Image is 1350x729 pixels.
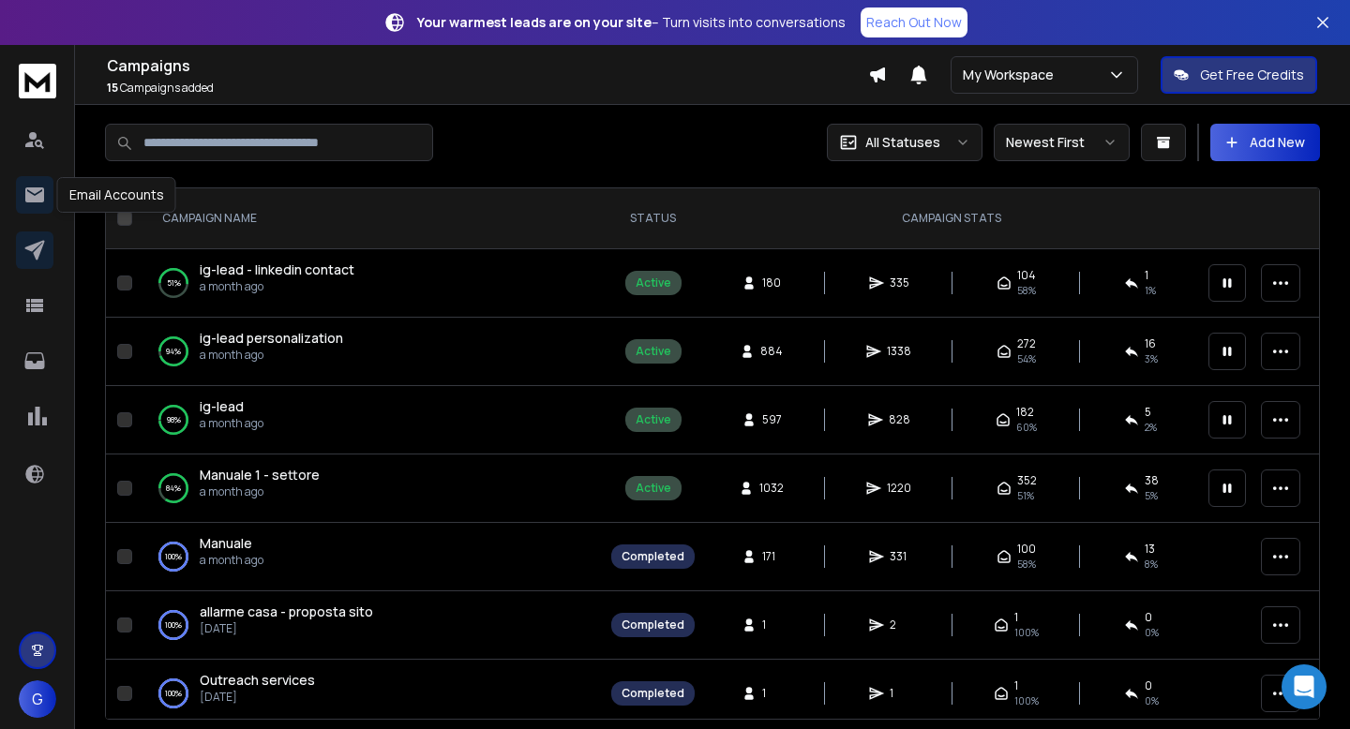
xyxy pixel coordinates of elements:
span: 60 % [1016,420,1037,435]
button: G [19,680,56,718]
span: 1 [1014,678,1018,693]
span: 100 % [1014,693,1039,708]
a: ig-lead personalization [200,329,343,348]
span: 1220 [887,481,911,496]
div: Completed [622,549,684,564]
span: 8 % [1145,557,1158,572]
p: Campaigns added [107,81,868,96]
div: Active [636,412,671,427]
span: 58 % [1017,283,1036,298]
span: ig-lead - linkedin contact [200,260,354,278]
span: 2 [890,617,908,632]
th: CAMPAIGN STATS [706,188,1197,249]
span: 58 % [1017,557,1036,572]
p: 84 % [166,479,181,498]
span: 352 [1017,473,1037,488]
span: 38 [1145,473,1159,488]
p: a month ago [200,484,320,499]
span: 1 [1014,610,1018,625]
p: [DATE] [200,690,315,705]
span: 884 [760,344,783,359]
p: – Turn visits into conversations [417,13,846,32]
span: 3 % [1145,351,1158,366]
p: a month ago [200,416,263,431]
p: a month ago [200,348,343,363]
th: STATUS [600,188,706,249]
span: allarme casa - proposta sito [200,603,373,620]
span: Manuale [200,534,252,552]
span: 0 [1145,610,1152,625]
span: 331 [890,549,908,564]
a: Outreach services [200,671,315,690]
td: 100%allarme casa - proposta sito[DATE] [140,591,600,660]
p: 51 % [167,274,181,292]
span: 597 [762,412,782,427]
td: 100%Manualea month ago [140,523,600,591]
span: ig-lead personalization [200,329,343,347]
div: Completed [622,617,684,632]
p: a month ago [200,553,263,568]
p: 100 % [165,616,182,634]
p: My Workspace [963,66,1061,84]
span: 0 [1145,678,1152,693]
button: Add New [1210,124,1320,161]
span: 5 % [1145,488,1158,503]
span: 1032 [759,481,784,496]
div: Open Intercom Messenger [1282,664,1327,709]
span: 2 % [1145,420,1157,435]
span: 1 [762,686,781,701]
a: ig-lead - linkedin contact [200,260,354,279]
td: 98%ig-leada month ago [140,386,600,454]
button: Newest First [994,124,1130,161]
td: 94%ig-lead personalizationa month ago [140,318,600,386]
a: Reach Out Now [861,7,967,37]
td: 100%Outreach services[DATE] [140,660,600,728]
span: 272 [1017,336,1036,351]
span: 180 [762,275,781,290]
span: 1 [890,686,908,701]
span: 182 [1016,405,1034,420]
span: 171 [762,549,781,564]
p: 100 % [165,547,182,566]
p: 98 % [167,410,181,429]
h1: Campaigns [107,54,868,77]
span: 100 [1017,542,1036,557]
span: 1 % [1145,283,1156,298]
p: Get Free Credits [1200,66,1304,84]
div: Active [636,481,671,496]
td: 51%ig-lead - linkedin contacta month ago [140,249,600,318]
img: logo [19,64,56,98]
div: Email Accounts [57,177,176,213]
span: 1338 [887,344,911,359]
a: ig-lead [200,397,244,416]
span: 15 [107,80,118,96]
a: allarme casa - proposta sito [200,603,373,621]
span: 1 [762,617,781,632]
span: Manuale 1 - settore [200,466,320,484]
span: 1 [1145,268,1148,283]
span: 13 [1145,542,1155,557]
span: 5 [1145,405,1151,420]
p: 100 % [165,684,182,703]
div: Active [636,275,671,290]
span: 0 % [1145,625,1159,640]
span: ig-lead [200,397,244,415]
td: 84%Manuale 1 - settorea month ago [140,454,600,523]
span: 335 [890,275,909,290]
div: Active [636,344,671,359]
span: 104 [1017,268,1036,283]
button: Get Free Credits [1161,56,1317,94]
span: 51 % [1017,488,1034,503]
strong: Your warmest leads are on your site [417,13,652,31]
p: Reach Out Now [866,13,962,32]
span: 16 [1145,336,1156,351]
p: 94 % [166,342,181,361]
p: a month ago [200,279,354,294]
span: 54 % [1017,351,1036,366]
span: 100 % [1014,625,1039,640]
a: Manuale [200,534,252,553]
a: Manuale 1 - settore [200,466,320,484]
p: All Statuses [865,133,940,152]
